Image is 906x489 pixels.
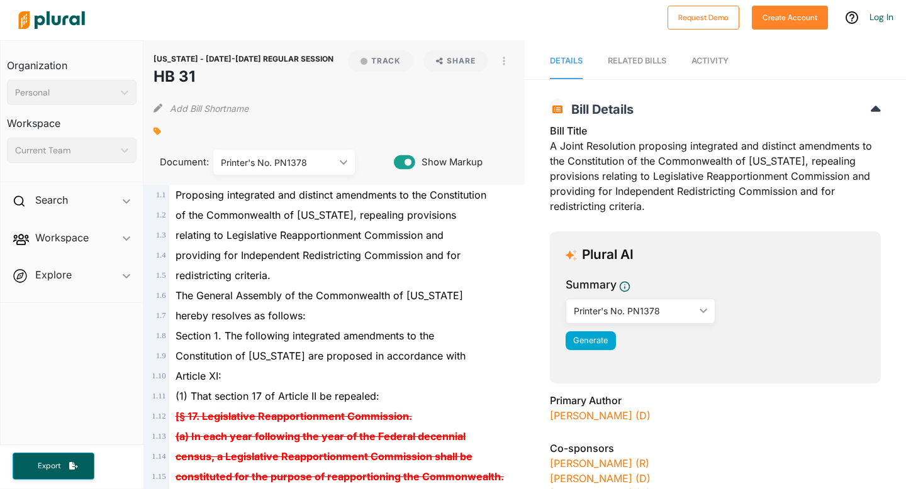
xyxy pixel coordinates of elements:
[154,122,161,141] div: Add tags
[170,98,249,118] button: Add Bill Shortname
[550,441,881,456] h3: Co-sponsors
[152,371,165,380] span: 1 . 10
[176,450,473,463] del: census, a Legislative Reapportionment Commission shall be
[566,277,617,293] h3: Summary
[152,392,166,400] span: 1 . 11
[550,123,881,138] h3: Bill Title
[668,10,739,23] a: Request Demo
[156,331,166,340] span: 1 . 8
[752,6,828,30] button: Create Account
[13,453,94,480] button: Export
[582,247,634,263] h3: Plural AI
[176,410,412,422] del: [§ 17. Legislative Reapportionment Commission.
[176,189,486,201] span: Proposing integrated and distinct amendments to the Constitution
[870,11,893,23] a: Log In
[348,50,413,72] button: Track
[668,6,739,30] button: Request Demo
[418,50,493,72] button: Share
[573,336,608,345] span: Generate
[156,271,166,280] span: 1 . 5
[176,209,456,221] span: of the Commonwealth of [US_STATE], repealing provisions
[566,331,616,350] button: Generate
[550,56,583,65] span: Details
[550,123,881,221] div: A Joint Resolution proposing integrated and distinct amendments to the Constitution of the Common...
[156,251,166,260] span: 1 . 4
[176,349,466,362] span: Constitution of [US_STATE] are proposed in accordance with
[608,55,666,67] div: RELATED BILLS
[176,269,271,282] span: redistricting criteria.
[691,43,729,79] a: Activity
[176,470,504,483] del: constituted for the purpose of reapportioning the Commonwealth.
[176,390,379,402] span: (1) That section 17 of Article II be repealed:
[176,249,461,261] span: providing for Independent Redistricting Commission and for
[574,304,695,317] div: Printer's No. PN1378
[176,370,221,382] span: Article XI:
[423,50,488,72] button: Share
[152,472,165,481] span: 1 . 15
[691,56,729,65] span: Activity
[176,309,306,322] span: hereby resolves as follows:
[550,457,649,470] a: [PERSON_NAME] (R)
[550,393,881,408] h3: Primary Author
[221,156,335,169] div: Printer's No. PN1378
[156,190,166,199] span: 1 . 1
[152,412,165,420] span: 1 . 12
[15,86,116,99] div: Personal
[156,211,166,219] span: 1 . 2
[29,461,69,471] span: Export
[752,10,828,23] a: Create Account
[550,43,583,79] a: Details
[7,47,137,75] h3: Organization
[415,155,483,169] span: Show Markup
[608,43,666,79] a: RELATED BILLS
[156,311,166,320] span: 1 . 7
[7,105,137,133] h3: Workspace
[15,144,116,157] div: Current Team
[550,472,651,485] a: [PERSON_NAME] (D)
[35,193,68,207] h2: Search
[156,351,166,360] span: 1 . 9
[152,432,165,441] span: 1 . 13
[176,329,434,342] span: Section 1. The following integrated amendments to the
[550,409,651,422] a: [PERSON_NAME] (D)
[176,229,444,241] span: relating to Legislative Reapportionment Commission and
[565,102,634,117] span: Bill Details
[176,289,463,302] span: The General Assembly of the Commonwealth of [US_STATE]
[156,231,166,239] span: 1 . 3
[154,65,333,88] h1: HB 31
[154,54,333,63] span: [US_STATE] - [DATE]-[DATE] REGULAR SESSION
[156,291,166,300] span: 1 . 6
[152,452,165,461] span: 1 . 14
[176,430,466,442] del: (a) In each year following the year of the Federal decennial
[154,155,198,169] span: Document:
